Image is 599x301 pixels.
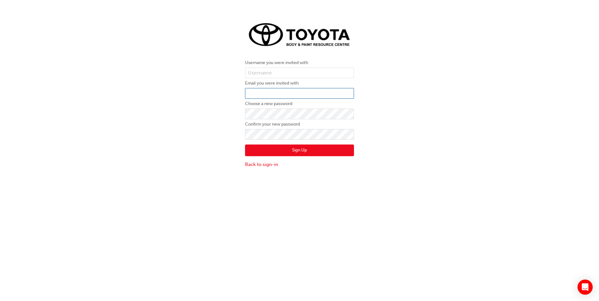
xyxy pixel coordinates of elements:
label: Choose a new password [245,100,354,108]
label: Confirm your new password [245,121,354,128]
input: Username [245,68,354,78]
label: Email you were invited with [245,80,354,87]
div: Open Intercom Messenger [578,280,593,295]
a: Back to sign-in [245,161,354,168]
label: Username you were invited with [245,59,354,67]
button: Sign Up [245,145,354,156]
img: Trak [245,19,354,50]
